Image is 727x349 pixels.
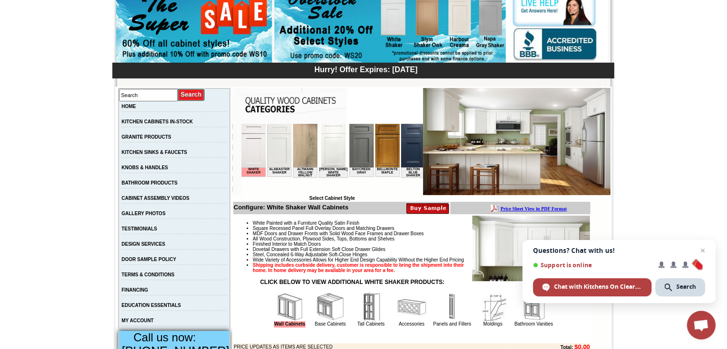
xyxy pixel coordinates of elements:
img: Panels and Fillers [438,293,467,321]
a: GRANITE PRODUCTS [121,134,171,140]
td: Belton Blue Shaker [160,44,184,54]
span: Questions? Chat with us! [533,247,705,254]
img: Wall Cabinets [275,293,304,321]
b: Configure: White Shaker Wall Cabinets [234,204,348,211]
li: Finished Interior to Match Doors [253,241,590,247]
strong: Shipping includes curbside delivery, customer is responsible to bring the shipment into their hom... [253,262,464,273]
img: Bathroom Vanities [519,293,548,321]
a: GALLERY PHOTOS [121,211,165,216]
li: All Wood Construction, Plywood Sides, Tops, Bottoms and Shelves [253,236,590,241]
img: Tall Cabinets [357,293,385,321]
a: DESIGN SERVICES [121,241,165,247]
li: Square Recessed Panel Full Overlay Doors and Matching Drawers [253,226,590,231]
img: Product Image [472,216,590,281]
img: Accessories [397,293,426,321]
b: Price Sheet View in PDF Format [11,4,77,9]
a: KNOBS & HANDLES [121,165,168,170]
li: Dovetail Drawers with Full Extension Soft Close Drawer Glides [253,247,590,252]
div: Hurry! Offer Expires: [DATE] [117,64,614,74]
a: MY ACCOUNT [121,318,153,323]
li: Wide Variety of Accessories Allows for Higher End Design Capability Without the Higher End Pricing [253,257,590,262]
li: MDF Doors and Drawer Fronts with Solid Wood Face Frames and Drawer Boxes [253,231,590,236]
a: BATHROOM PRODUCTS [121,180,177,185]
img: Base Cabinets [316,293,345,321]
li: White Painted with a Furniture Quality Satin Finish [253,220,590,226]
a: Bathroom Vanities [514,321,553,327]
b: Select Cabinet Style [309,196,355,201]
a: TERMS & CONDITIONS [121,272,174,277]
a: KITCHEN CABINETS IN-STOCK [121,119,193,124]
img: White Shaker [423,88,610,195]
input: Submit [178,88,205,101]
span: Search [655,278,705,296]
a: Price Sheet View in PDF Format [11,1,77,10]
a: Accessories [399,321,424,327]
a: HOME [121,104,136,109]
span: Support is online [533,262,651,269]
a: Base Cabinets [315,321,346,327]
span: Call us now: [133,331,196,344]
a: CABINET ASSEMBLY VIDEOS [121,196,189,201]
a: FINANCING [121,287,148,293]
a: Moldings [483,321,502,327]
a: EDUCATION ESSENTIALS [121,303,181,308]
a: Tall Cabinets [357,321,384,327]
a: TESTIMONIALS [121,226,157,231]
strong: CLICK BELOW TO VIEW ADDITIONAL WHITE SHAKER PRODUCTS: [260,279,445,285]
a: Open chat [687,311,716,339]
span: Search [676,283,696,291]
a: DOOR SAMPLE POLICY [121,257,176,262]
img: Moldings [478,293,507,321]
span: Chat with Kitchens On Clearance [533,278,651,296]
span: Chat with Kitchens On Clearance [554,283,642,291]
img: pdf.png [1,2,9,10]
a: KITCHEN SINKS & FAUCETS [121,150,187,155]
iframe: Browser incompatible [241,124,423,196]
li: Steel, Concealed 6-Way Adjustable Soft-Close Hinges [253,252,590,257]
a: Wall Cabinets [274,321,305,327]
a: Panels and Fillers [433,321,471,327]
